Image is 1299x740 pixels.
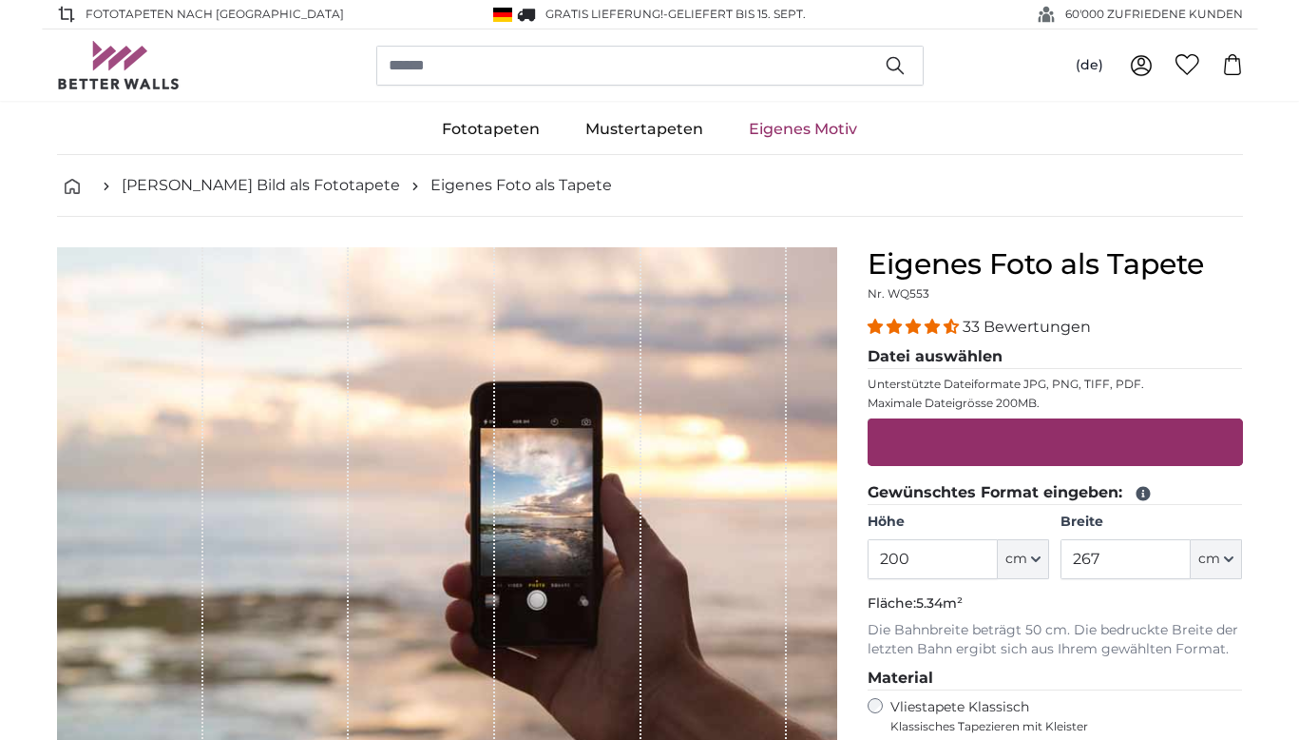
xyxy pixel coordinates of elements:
label: Höhe [868,513,1049,532]
p: Fläche: [868,594,1243,613]
legend: Datei auswählen [868,345,1243,369]
legend: Gewünschtes Format eingeben: [868,481,1243,505]
span: 4.33 stars [868,318,963,336]
a: Eigenes Motiv [726,105,880,154]
button: cm [998,539,1049,579]
a: Fototapeten [419,105,563,154]
p: Unterstützte Dateiformate JPG, PNG, TIFF, PDF. [868,377,1243,392]
span: cm [1198,550,1220,569]
span: - [663,7,806,21]
span: Klassisches Tapezieren mit Kleister [890,719,1227,734]
a: Mustertapeten [563,105,726,154]
span: 5.34m² [916,594,963,612]
label: Vliestapete Klassisch [890,698,1227,734]
img: Betterwalls [57,41,181,89]
p: Maximale Dateigrösse 200MB. [868,396,1243,411]
legend: Material [868,667,1243,691]
span: Fototapeten nach [GEOGRAPHIC_DATA] [86,6,344,23]
p: Die Bahnbreite beträgt 50 cm. Die bedruckte Breite der letzten Bahn ergibt sich aus Ihrem gewählt... [868,621,1243,659]
span: Nr. WQ553 [868,286,929,301]
label: Breite [1060,513,1242,532]
nav: breadcrumbs [57,155,1243,217]
a: [PERSON_NAME] Bild als Fototapete [122,174,400,197]
button: (de) [1060,49,1118,83]
a: Eigenes Foto als Tapete [430,174,612,197]
span: 60'000 ZUFRIEDENE KUNDEN [1065,6,1243,23]
button: cm [1191,539,1242,579]
span: Geliefert bis 15. Sept. [668,7,806,21]
span: 33 Bewertungen [963,318,1091,336]
span: cm [1005,550,1027,569]
span: GRATIS Lieferung! [545,7,663,21]
img: Deutschland [493,8,512,22]
h1: Eigenes Foto als Tapete [868,247,1243,282]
